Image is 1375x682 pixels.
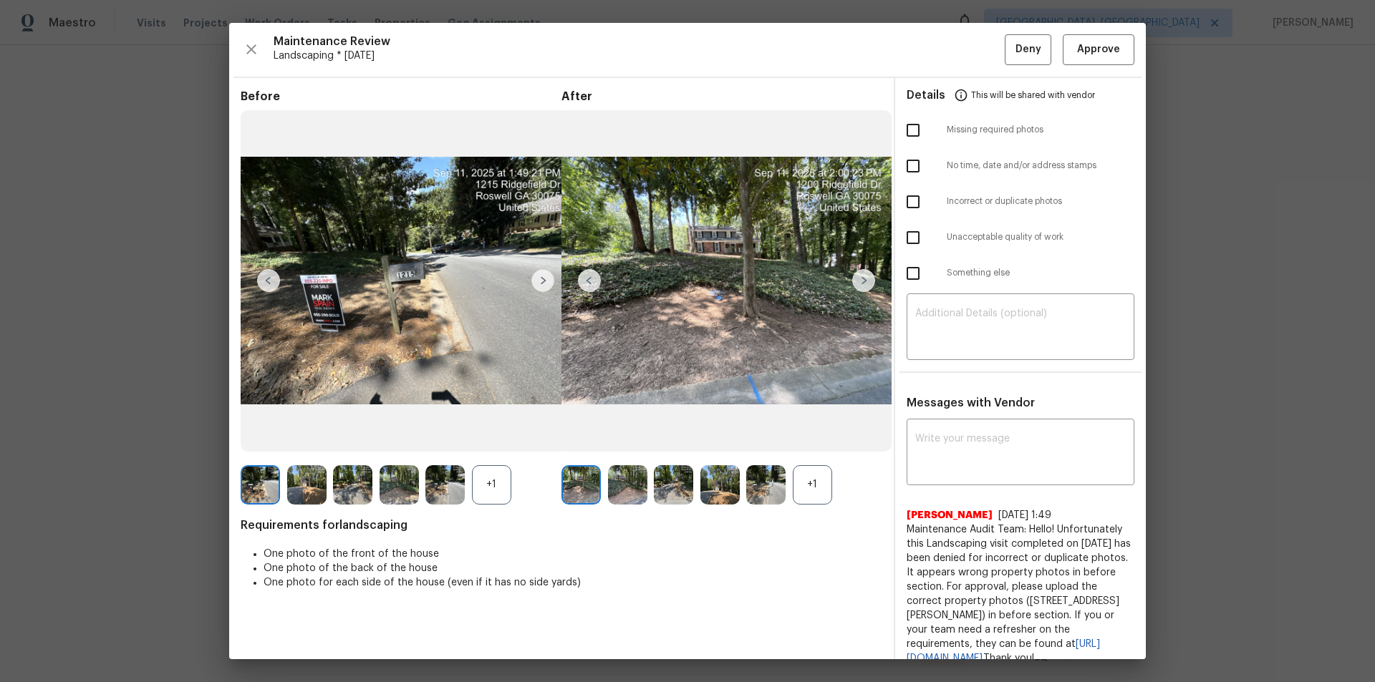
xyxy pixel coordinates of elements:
button: Deny [1005,34,1051,65]
span: [DATE] 1:49 [998,510,1051,520]
button: Approve [1063,34,1134,65]
span: Maintenance Review [274,34,1005,49]
img: left-chevron-button-url [257,269,280,292]
span: Messages with Vendor [907,397,1035,409]
span: Details [907,78,945,112]
div: Unacceptable quality of work [895,220,1146,255]
li: One photo for each side of the house (even if it has no side yards) [264,575,882,590]
span: No time, date and/or address stamps [947,160,1134,172]
div: No time, date and/or address stamps [895,148,1146,184]
img: left-chevron-button-url [578,269,601,292]
div: Something else [895,255,1146,291]
div: Incorrect or duplicate photos [895,184,1146,220]
li: One photo of the front of the house [264,547,882,561]
div: Missing required photos [895,112,1146,148]
span: Unacceptable quality of work [947,231,1134,243]
div: +1 [793,465,832,505]
span: After [561,89,882,104]
span: Approve [1077,41,1120,59]
span: Before [241,89,561,104]
span: Missing required photos [947,124,1134,136]
span: Requirements for landscaping [241,518,882,532]
span: [PERSON_NAME] [907,508,993,522]
span: Something else [947,267,1134,279]
img: right-chevron-button-url [531,269,554,292]
div: +1 [472,465,511,505]
span: Maintenance Audit Team: Hello! Unfortunately this Landscaping visit completed on [DATE] has been ... [907,522,1134,666]
span: This will be shared with vendor [971,78,1095,112]
span: Landscaping * [DATE] [274,49,1005,63]
li: One photo of the back of the house [264,561,882,575]
span: Deny [1015,41,1041,59]
img: right-chevron-button-url [852,269,875,292]
span: Incorrect or duplicate photos [947,195,1134,208]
